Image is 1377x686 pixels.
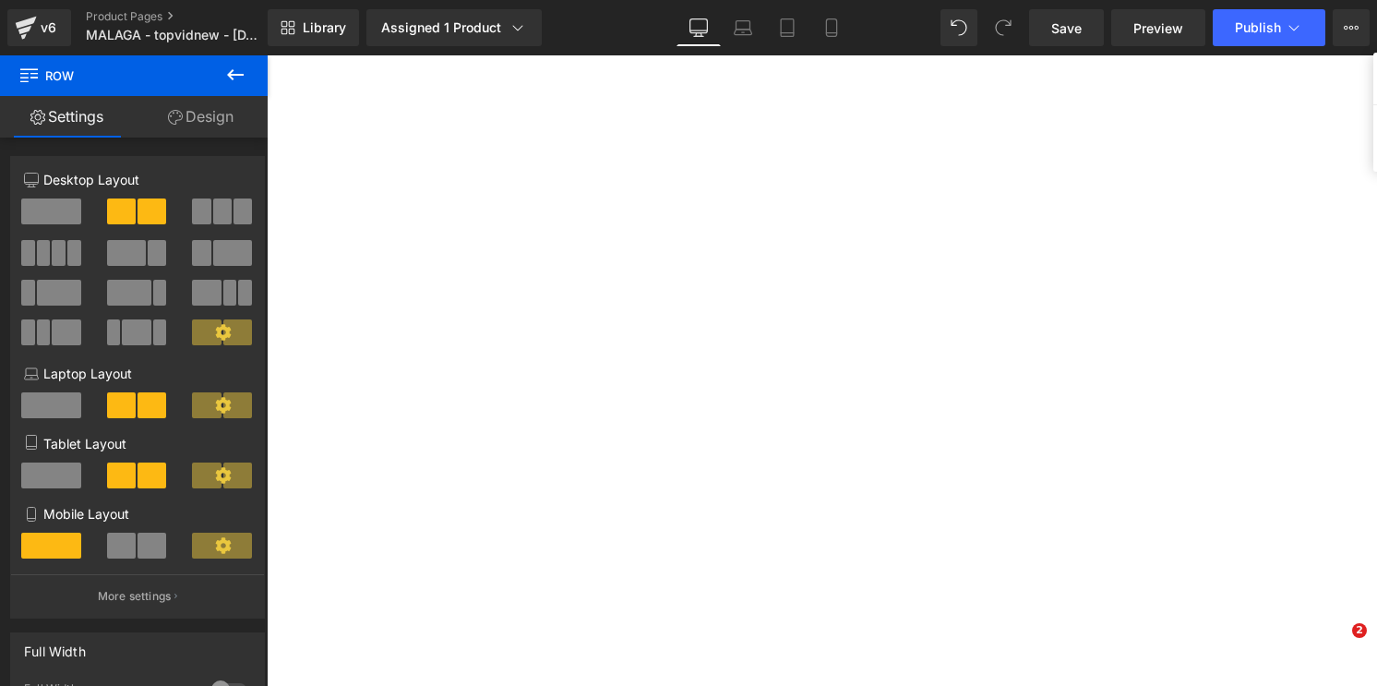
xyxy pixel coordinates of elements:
button: Publish [1213,9,1325,46]
div: v6 [37,16,60,40]
p: Laptop Layout [24,364,251,383]
p: Tablet Layout [24,434,251,453]
a: Tablet [765,9,809,46]
span: Row [18,55,203,96]
span: 2 [1352,623,1367,638]
p: Desktop Layout [24,170,251,189]
span: MALAGA - topvidnew - [DATE] [86,28,263,42]
a: Desktop [677,9,721,46]
span: Library [303,19,346,36]
button: More settings [11,574,264,618]
span: Publish [1235,20,1281,35]
div: Assigned 1 Product [381,18,527,37]
p: Mobile Layout [24,504,251,524]
p: More settings [98,588,172,605]
a: Laptop [721,9,765,46]
div: Full Width [24,633,86,659]
a: New Library [268,9,359,46]
button: More [1333,9,1370,46]
a: Product Pages [86,9,298,24]
a: Preview [1111,9,1205,46]
iframe: Intercom live chat [1314,623,1359,668]
span: Save [1051,18,1082,38]
span: Preview [1133,18,1183,38]
a: Mobile [809,9,854,46]
button: Undo [940,9,977,46]
a: Design [134,96,268,138]
button: Redo [985,9,1022,46]
a: v6 [7,9,71,46]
